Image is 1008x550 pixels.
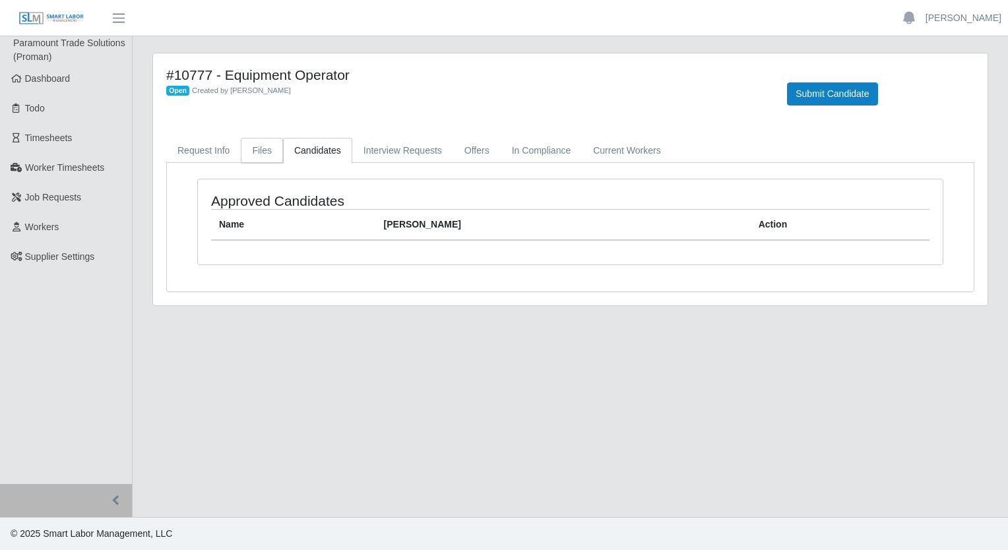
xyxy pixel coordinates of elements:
[166,67,767,83] h4: #10777 - Equipment Operator
[211,210,376,241] th: Name
[241,138,283,164] a: Files
[501,138,583,164] a: In Compliance
[25,162,104,173] span: Worker Timesheets
[192,86,291,94] span: Created by [PERSON_NAME]
[25,222,59,232] span: Workers
[283,138,352,164] a: Candidates
[25,103,45,113] span: Todo
[25,73,71,84] span: Dashboard
[376,210,751,241] th: [PERSON_NAME]
[211,193,499,209] h4: Approved Candidates
[13,38,125,62] span: Paramount Trade Solutions (Proman)
[751,210,929,241] th: Action
[18,11,84,26] img: SLM Logo
[582,138,672,164] a: Current Workers
[25,251,95,262] span: Supplier Settings
[11,528,172,539] span: © 2025 Smart Labor Management, LLC
[166,138,241,164] a: Request Info
[25,133,73,143] span: Timesheets
[926,11,1001,25] a: [PERSON_NAME]
[352,138,453,164] a: Interview Requests
[787,82,877,106] button: Submit Candidate
[25,192,82,202] span: Job Requests
[166,86,189,96] span: Open
[453,138,501,164] a: Offers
